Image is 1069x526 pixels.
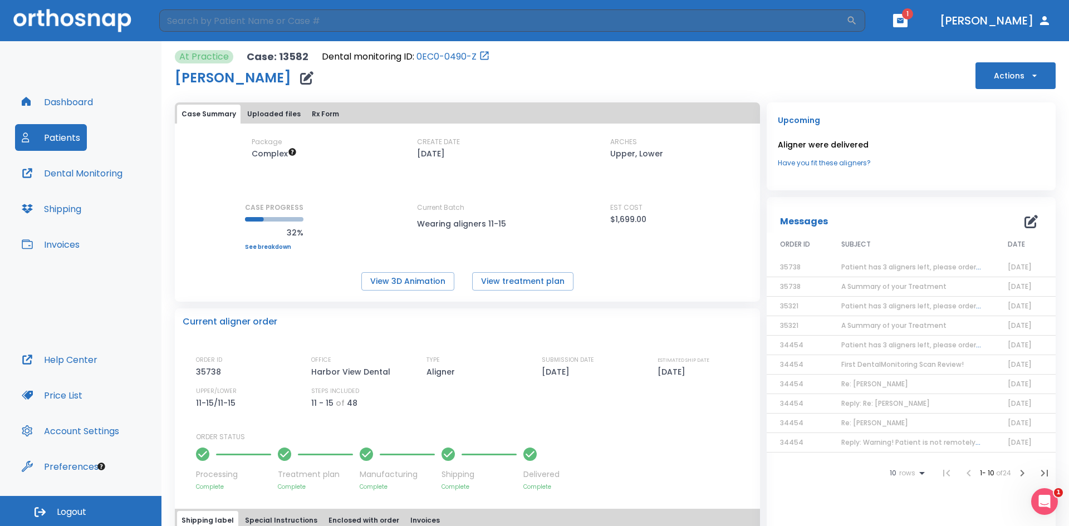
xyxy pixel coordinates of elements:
[1008,418,1032,427] span: [DATE]
[247,50,308,63] p: Case: 13582
[780,301,798,311] span: 35321
[841,399,930,408] span: Reply: Re: [PERSON_NAME]
[780,399,803,408] span: 34454
[15,231,86,258] button: Invoices
[15,417,126,444] button: Account Settings
[15,382,89,409] button: Price List
[841,239,871,249] span: SUBJECT
[196,469,271,480] p: Processing
[1054,488,1063,497] span: 1
[1008,301,1032,311] span: [DATE]
[610,213,646,226] p: $1,699.00
[841,282,947,291] span: A Summary of your Treatment
[780,262,801,272] span: 35738
[996,468,1011,478] span: of 24
[307,105,344,124] button: Rx Form
[1008,437,1032,447] span: [DATE]
[1008,239,1025,249] span: DATE
[780,321,798,330] span: 35321
[417,147,445,160] p: [DATE]
[896,469,915,477] span: rows
[610,147,663,160] p: Upper, Lower
[780,282,801,291] span: 35738
[322,50,414,63] p: Dental monitoring ID:
[841,418,908,427] span: Re: [PERSON_NAME]
[841,262,1009,272] span: Patient has 3 aligners left, please order next set!
[177,105,758,124] div: tabs
[245,244,303,250] a: See breakdown
[975,62,1056,89] button: Actions
[245,226,303,239] p: 32%
[360,483,435,491] p: Complete
[417,217,517,230] p: Wearing aligners 11-15
[1008,360,1032,369] span: [DATE]
[1008,340,1032,350] span: [DATE]
[426,365,459,378] p: Aligner
[15,453,105,480] a: Preferences
[841,360,964,369] span: First DentalMonitoring Scan Review!
[841,301,1009,311] span: Patient has 3 aligners left, please order next set!
[311,386,359,396] p: STEPS INCLUDED
[780,379,803,389] span: 34454
[780,360,803,369] span: 34454
[15,195,88,222] button: Shipping
[57,506,86,518] span: Logout
[252,137,282,147] p: Package
[183,315,277,328] p: Current aligner order
[610,137,637,147] p: ARCHES
[778,158,1045,168] a: Have you fit these aligners?
[336,396,345,410] p: of
[523,469,560,480] p: Delivered
[196,432,752,442] p: ORDER STATUS
[426,355,440,365] p: TYPE
[1031,488,1058,515] iframe: Intercom live chat
[1008,321,1032,330] span: [DATE]
[1008,282,1032,291] span: [DATE]
[841,321,947,330] span: A Summary of your Treatment
[196,396,239,410] p: 11-15/11-15
[15,89,100,115] button: Dashboard
[890,469,896,477] span: 10
[347,396,357,410] p: 48
[196,386,237,396] p: UPPER/LOWER
[778,138,1045,151] p: Aligner were delivered
[360,469,435,480] p: Manufacturing
[159,9,846,32] input: Search by Patient Name or Case #
[96,461,106,471] div: Tooltip anchor
[416,50,477,63] a: 0EC0-0490-Z
[177,105,241,124] button: Case Summary
[417,137,460,147] p: CREATE DATE
[523,483,560,491] p: Complete
[15,346,104,373] button: Help Center
[417,203,517,213] p: Current Batch
[15,124,87,151] button: Patients
[278,469,353,480] p: Treatment plan
[311,396,334,410] p: 11 - 15
[841,379,908,389] span: Re: [PERSON_NAME]
[472,272,573,291] button: View treatment plan
[1008,262,1032,272] span: [DATE]
[935,11,1056,31] button: [PERSON_NAME]
[196,355,222,365] p: ORDER ID
[780,418,803,427] span: 34454
[196,365,225,378] p: 35738
[15,160,129,186] button: Dental Monitoring
[610,203,643,213] p: EST COST
[841,437,1014,447] span: Reply: Warning! Patient is not remotely monitored
[780,215,828,228] p: Messages
[175,71,291,85] h1: [PERSON_NAME]
[780,437,803,447] span: 34454
[311,365,394,378] p: Harbor View Dental
[980,468,996,478] span: 1 - 10
[361,272,454,291] button: View 3D Animation
[13,9,131,32] img: Orthosnap
[780,340,803,350] span: 34454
